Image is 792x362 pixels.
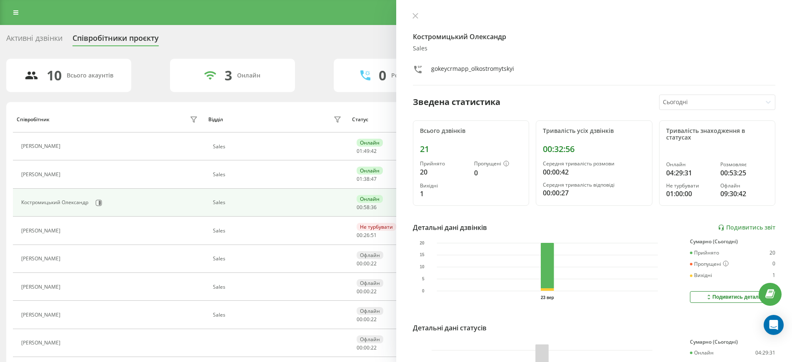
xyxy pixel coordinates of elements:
[666,162,714,167] div: Онлайн
[357,167,383,175] div: Онлайн
[213,200,344,205] div: Sales
[541,295,554,300] text: 23 вер
[357,175,362,182] span: 01
[718,224,775,231] a: Подивитись звіт
[357,335,383,343] div: Офлайн
[666,168,714,178] div: 04:29:31
[357,139,383,147] div: Онлайн
[770,250,775,256] div: 20
[357,288,362,295] span: 00
[208,117,223,122] div: Відділ
[213,144,344,150] div: Sales
[690,339,775,345] div: Сумарно (Сьогодні)
[420,144,522,154] div: 21
[6,34,62,47] div: Активні дзвінки
[690,350,714,356] div: Онлайн
[364,288,370,295] span: 00
[413,222,487,232] div: Детальні дані дзвінків
[720,183,768,189] div: Офлайн
[21,312,62,318] div: [PERSON_NAME]
[21,228,62,234] div: [PERSON_NAME]
[213,172,344,177] div: Sales
[772,261,775,267] div: 0
[371,316,377,323] span: 22
[364,260,370,267] span: 00
[357,232,362,239] span: 00
[357,279,383,287] div: Офлайн
[357,223,396,231] div: Не турбувати
[357,204,362,211] span: 00
[413,96,500,108] div: Зведена статистика
[371,147,377,155] span: 42
[690,291,775,303] button: Подивитись деталі
[413,32,776,42] h4: Костромицький Олександр
[371,260,377,267] span: 22
[17,117,50,122] div: Співробітник
[357,232,377,238] div: : :
[21,172,62,177] div: [PERSON_NAME]
[720,162,768,167] div: Розмовляє
[357,260,362,267] span: 00
[420,127,522,135] div: Всього дзвінків
[357,316,362,323] span: 00
[666,127,769,142] div: Тривалість знаходження в статусах
[474,161,522,167] div: Пропущені
[690,239,775,245] div: Сумарно (Сьогодні)
[371,288,377,295] span: 22
[357,307,383,315] div: Офлайн
[413,323,487,333] div: Детальні дані статусів
[543,144,645,154] div: 00:32:56
[72,34,159,47] div: Співробітники проєкту
[357,251,383,259] div: Офлайн
[364,316,370,323] span: 00
[690,250,719,256] div: Прийнято
[420,189,468,199] div: 1
[213,256,344,262] div: Sales
[720,189,768,199] div: 09:30:42
[690,272,712,278] div: Вихідні
[21,340,62,346] div: [PERSON_NAME]
[474,168,522,178] div: 0
[420,167,468,177] div: 20
[379,67,386,83] div: 0
[21,200,90,205] div: Костромицький Олександр
[543,167,645,177] div: 00:00:42
[213,228,344,234] div: Sales
[422,277,424,281] text: 5
[371,204,377,211] span: 36
[213,284,344,290] div: Sales
[364,344,370,351] span: 00
[225,67,232,83] div: 3
[755,350,775,356] div: 04:29:31
[357,261,377,267] div: : :
[357,148,377,154] div: : :
[420,161,468,167] div: Прийнято
[352,117,368,122] div: Статус
[690,261,729,267] div: Пропущені
[357,345,377,351] div: : :
[543,127,645,135] div: Тривалість усіх дзвінків
[543,188,645,198] div: 00:00:27
[21,284,62,290] div: [PERSON_NAME]
[357,205,377,210] div: : :
[420,265,425,269] text: 10
[772,272,775,278] div: 1
[364,175,370,182] span: 38
[720,168,768,178] div: 00:53:25
[371,232,377,239] span: 51
[764,315,784,335] div: Open Intercom Messenger
[21,143,62,149] div: [PERSON_NAME]
[364,204,370,211] span: 58
[413,45,776,52] div: Sales
[357,317,377,322] div: : :
[422,289,424,293] text: 0
[357,176,377,182] div: : :
[357,195,383,203] div: Онлайн
[371,344,377,351] span: 22
[237,72,260,79] div: Онлайн
[47,67,62,83] div: 10
[357,147,362,155] span: 01
[543,161,645,167] div: Середня тривалість розмови
[364,147,370,155] span: 49
[420,183,468,189] div: Вихідні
